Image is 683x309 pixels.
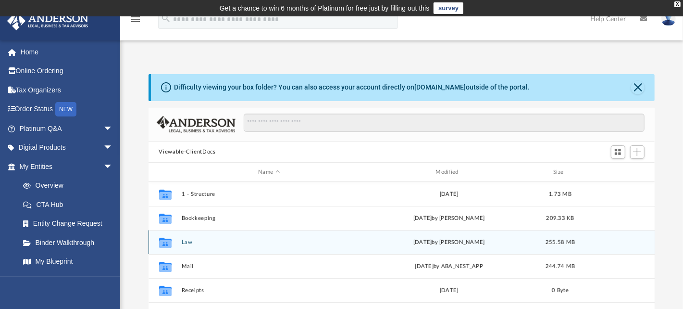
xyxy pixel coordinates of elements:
[130,13,141,25] i: menu
[159,148,215,156] button: Viewable-ClientDocs
[181,191,357,197] button: 1 - Structure
[13,271,127,290] a: Tax Due Dates
[13,214,127,233] a: Entity Change Request
[181,287,357,294] button: Receipts
[584,168,651,177] div: id
[244,114,644,132] input: Search files and folders
[552,288,569,293] span: 0 Byte
[7,157,127,176] a: My Entitiesarrow_drop_down
[13,195,127,214] a: CTA Hub
[361,168,537,177] div: Modified
[7,42,127,62] a: Home
[611,145,625,159] button: Switch to Grid View
[103,138,123,158] span: arrow_drop_down
[661,12,676,26] img: User Pic
[361,238,536,247] div: [DATE] by [PERSON_NAME]
[220,2,430,14] div: Get a chance to win 6 months of Platinum for free just by filling out this
[4,12,91,30] img: Anderson Advisors Platinum Portal
[415,83,466,91] a: [DOMAIN_NAME]
[7,138,127,157] a: Digital Productsarrow_drop_down
[55,102,76,116] div: NEW
[181,239,357,245] button: Law
[546,216,574,221] span: 209.33 KB
[181,263,357,270] button: Mail
[13,233,127,252] a: Binder Walkthrough
[545,264,574,269] span: 244.74 MB
[181,168,357,177] div: Name
[361,262,536,271] div: [DATE] by ABA_NEST_APP
[13,176,127,195] a: Overview
[631,81,645,94] button: Close
[7,100,127,119] a: Order StatusNEW
[7,80,127,100] a: Tax Organizers
[361,286,536,295] div: [DATE]
[361,190,536,199] div: [DATE]
[7,62,127,81] a: Online Ordering
[181,215,357,221] button: Bookkeeping
[630,145,645,159] button: Add
[541,168,579,177] div: Size
[13,252,123,271] a: My Blueprint
[7,119,127,138] a: Platinum Q&Aarrow_drop_down
[434,2,463,14] a: survey
[130,18,141,25] a: menu
[174,82,530,92] div: Difficulty viewing your box folder? You can also access your account directly on outside of the p...
[103,157,123,177] span: arrow_drop_down
[545,240,574,245] span: 255.58 MB
[674,1,681,7] div: close
[549,192,571,197] span: 1.73 MB
[152,168,176,177] div: id
[161,13,171,24] i: search
[361,214,536,223] div: [DATE] by [PERSON_NAME]
[103,119,123,139] span: arrow_drop_down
